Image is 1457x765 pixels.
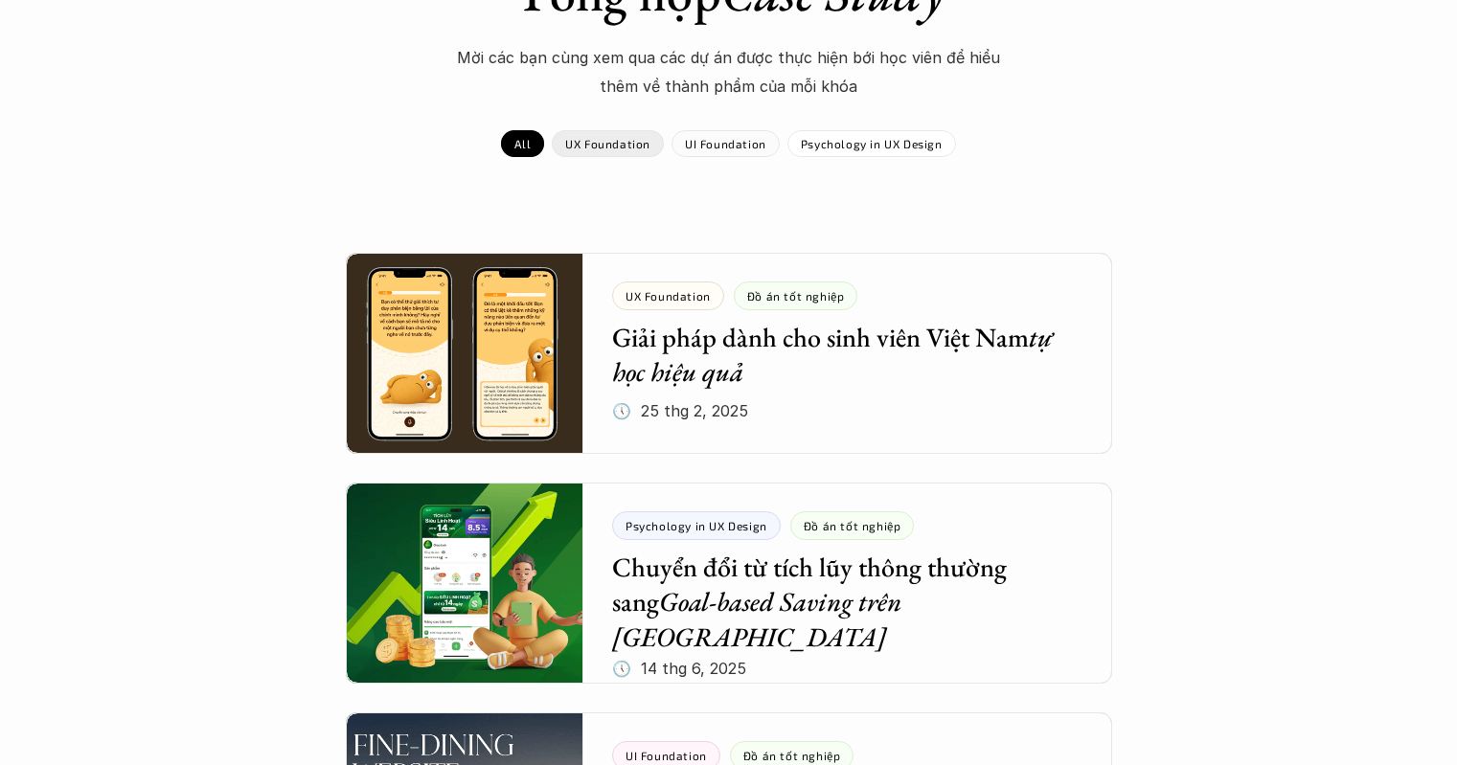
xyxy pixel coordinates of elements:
[685,137,766,150] p: UI Foundation
[346,483,1112,684] a: Psychology in UX DesignĐồ án tốt nghiệpChuyển đổi từ tích lũy thông thường sangGoal-based Saving ...
[801,137,943,150] p: Psychology in UX Design
[442,43,1016,101] p: Mời các bạn cùng xem qua các dự án được thực hiện bới học viên để hiểu thêm về thành phẩm của mỗi...
[787,130,956,157] a: Psychology in UX Design
[346,253,1112,454] a: UX FoundationĐồ án tốt nghiệpGiải pháp dành cho sinh viên Việt Namtự học hiệu quả🕔 25 thg 2, 2025
[565,137,650,150] p: UX Foundation
[552,130,664,157] a: UX Foundation
[514,137,531,150] p: All
[672,130,780,157] a: UI Foundation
